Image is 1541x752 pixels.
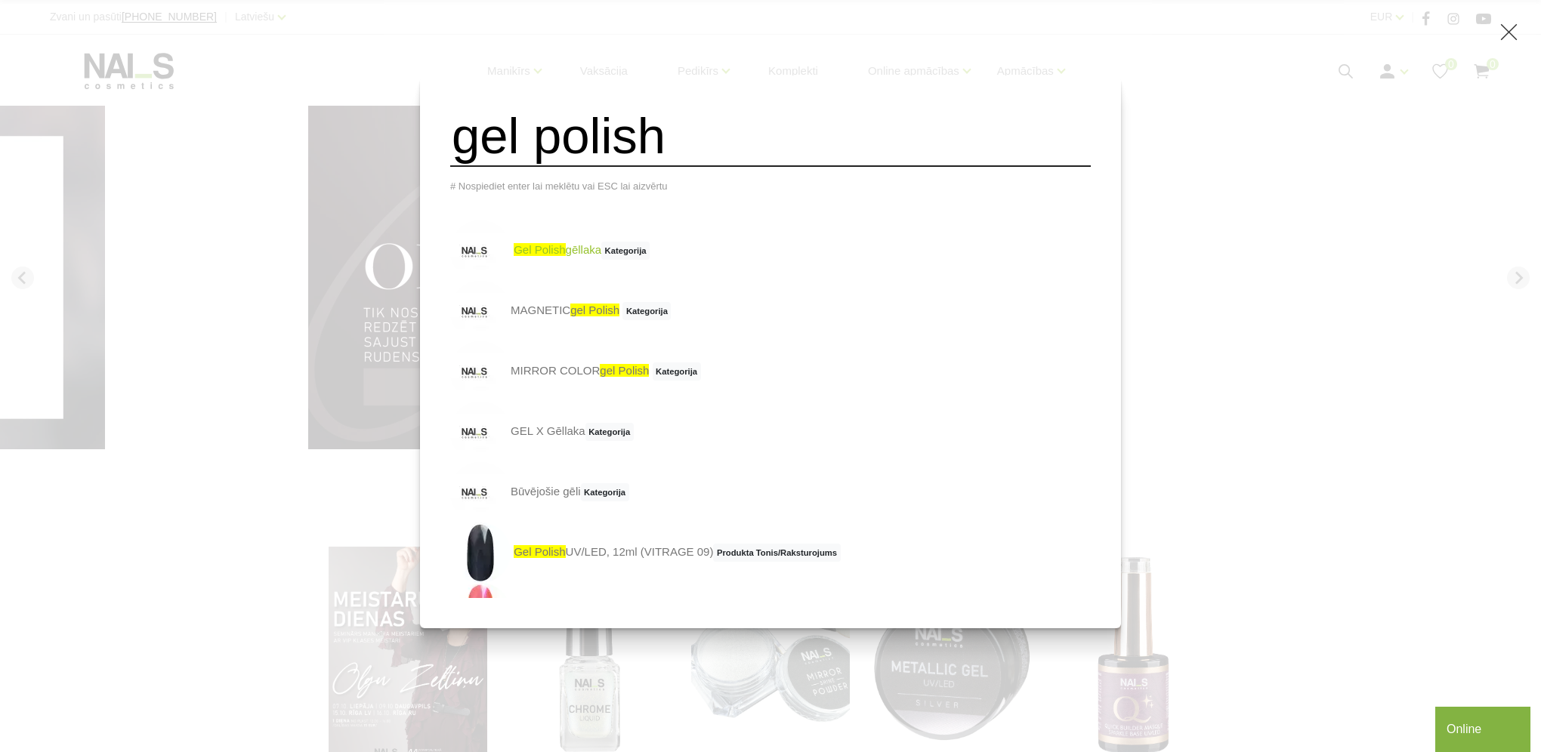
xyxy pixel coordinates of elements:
span: gel polish [570,304,619,316]
span: # Nospiediet enter lai meklētu vai ESC lai aizvērtu [450,180,668,192]
a: GEL X GēllakaKategorija [450,402,634,462]
a: MAGNETICgel polish Kategorija [450,281,671,341]
span: Kategorija [622,302,671,320]
span: Kategorija [653,362,701,381]
a: gel polishgēllakaKategorija [450,220,650,281]
span: gel polish [514,243,565,256]
span: Produkta Tonis/Raksturojums [713,544,840,562]
input: Meklēt produktus ... [450,106,1091,167]
a: gel polishUV/LED, 12ml (VITRAGE 09)Produkta Tonis/Raksturojums [450,522,841,583]
span: Kategorija [581,483,629,501]
a: gel polishUV/LED, 12ml (VITRAGE 10)Produkta Tonis/Raksturojums [450,583,841,643]
span: gel polish [514,545,565,558]
span: Kategorija [601,242,650,260]
span: Kategorija [585,423,634,441]
a: MIRROR COLORgel polish Kategorija [450,341,701,402]
iframe: chat widget [1435,704,1533,752]
span: gel polish [600,364,649,377]
a: Būvējošie gēliKategorija [450,462,629,522]
img: Ilgnoturīga, intensīvi pigmentēta gellaka. Viegli klājas, lieliski žūst, nesaraujas, neatkāpjas n... [450,522,511,583]
img: Ilgnoturīga, intensīvi pigmentēta gellaka. Viegli klājas, lieliski žūst, nesaraujas, neatkāpjas n... [450,583,511,643]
